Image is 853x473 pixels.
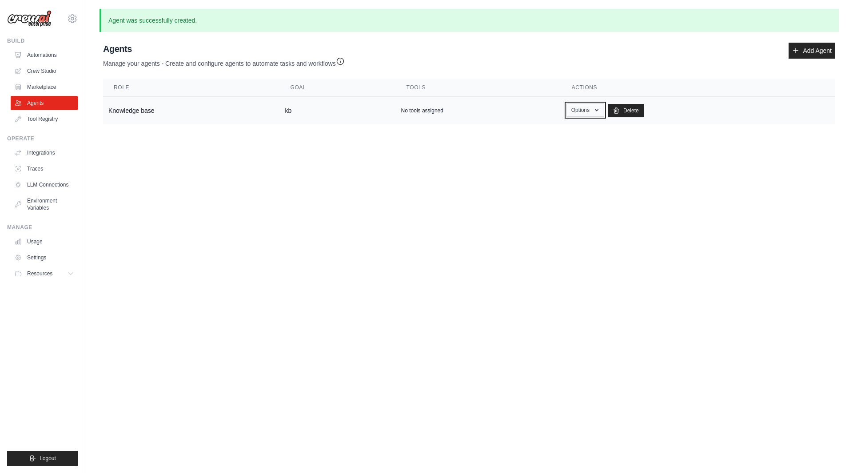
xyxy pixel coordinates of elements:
a: Delete [608,104,644,117]
button: Logout [7,451,78,466]
td: Knowledge base [103,97,280,125]
p: No tools assigned [401,107,443,114]
th: Tools [396,79,561,97]
a: Automations [11,48,78,62]
a: Crew Studio [11,64,78,78]
th: Role [103,79,280,97]
div: Build [7,37,78,44]
a: Agents [11,96,78,110]
td: kb [280,97,396,125]
a: Environment Variables [11,194,78,215]
a: LLM Connections [11,178,78,192]
button: Resources [11,266,78,281]
a: Marketplace [11,80,78,94]
h2: Agents [103,43,345,55]
p: Agent was successfully created. [100,9,839,32]
a: Add Agent [789,43,835,59]
button: Options [566,103,604,117]
img: Logo [7,10,52,27]
a: Traces [11,162,78,176]
div: Operate [7,135,78,142]
p: Manage your agents - Create and configure agents to automate tasks and workflows [103,55,345,68]
a: Usage [11,235,78,249]
span: Resources [27,270,52,277]
th: Goal [280,79,396,97]
th: Actions [561,79,835,97]
a: Integrations [11,146,78,160]
a: Tool Registry [11,112,78,126]
span: Logout [40,455,56,462]
a: Settings [11,250,78,265]
div: Manage [7,224,78,231]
